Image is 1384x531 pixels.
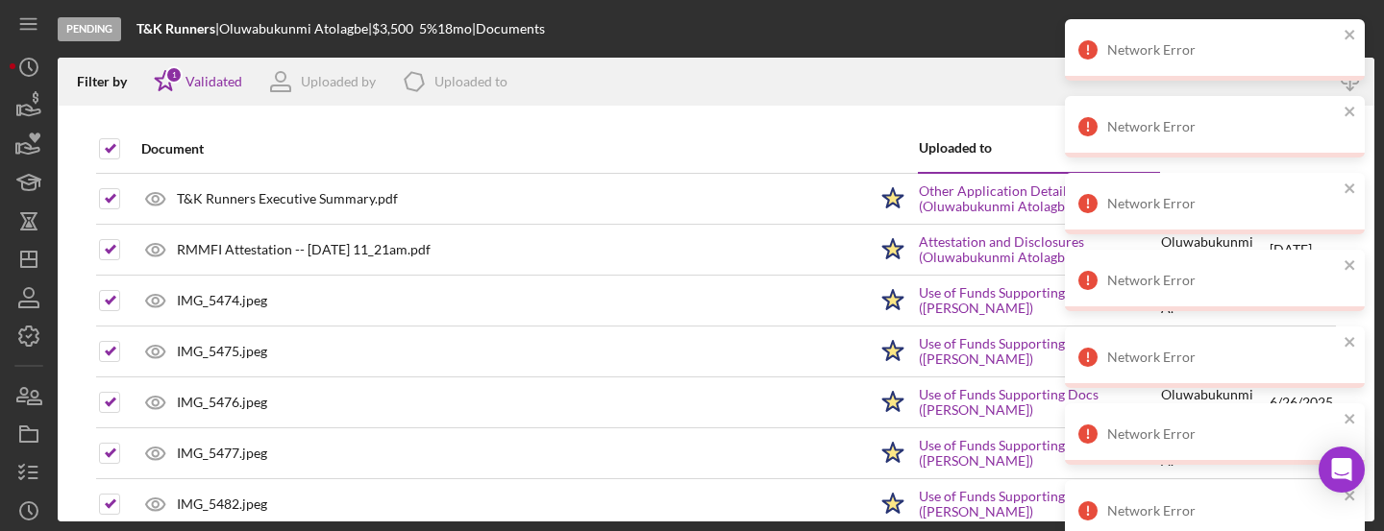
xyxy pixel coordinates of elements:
[141,141,867,157] div: Document
[919,489,1159,519] a: Use of Funds Supporting Docs ([PERSON_NAME])
[301,74,376,89] div: Uploaded by
[136,20,215,36] b: T&K Runners
[219,21,372,36] div: Oluwabukunmi Atolagbe |
[919,285,1159,316] a: Use of Funds Supporting Docs ([PERSON_NAME])
[919,438,1159,469] a: Use of Funds Supporting Docs ([PERSON_NAME])
[1107,119,1338,134] div: Network Error
[919,140,1039,156] div: Uploaded to
[185,74,242,89] div: Validated
[165,66,183,84] div: 1
[372,21,419,36] div: $3,500
[1107,503,1338,519] div: Network Error
[1344,27,1357,45] button: close
[77,74,141,89] div: Filter by
[177,293,267,308] div: IMG_5474.jpeg
[1344,488,1357,506] button: close
[58,17,121,41] div: Pending
[437,21,472,36] div: 18 mo
[1344,104,1357,122] button: close
[177,344,267,359] div: IMG_5475.jpeg
[1107,350,1338,365] div: Network Error
[1319,447,1365,493] div: Open Intercom Messenger
[919,336,1159,367] a: Use of Funds Supporting Docs ([PERSON_NAME])
[177,191,398,206] div: T&K Runners Executive Summary.pdf
[177,395,267,410] div: IMG_5476.jpeg
[472,21,545,36] div: | Documents
[1107,196,1338,211] div: Network Error
[177,446,267,461] div: IMG_5477.jpeg
[1344,334,1357,352] button: close
[419,21,437,36] div: 5 %
[434,74,507,89] div: Uploaded to
[919,387,1159,418] a: Use of Funds Supporting Docs ([PERSON_NAME])
[1107,426,1338,442] div: Network Error
[177,242,431,257] div: RMMFI Attestation -- [DATE] 11_21am.pdf
[919,234,1159,265] a: Attestation and Disclosures (Oluwabukunmi Atolagbe)
[919,183,1159,214] a: Other Application Details (Oluwabukunmi Atolagbe)
[1107,42,1338,58] div: Network Error
[1107,273,1338,288] div: Network Error
[177,496,267,512] div: IMG_5482.jpeg
[1344,257,1357,276] button: close
[136,21,219,36] div: |
[1344,181,1357,199] button: close
[1344,411,1357,429] button: close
